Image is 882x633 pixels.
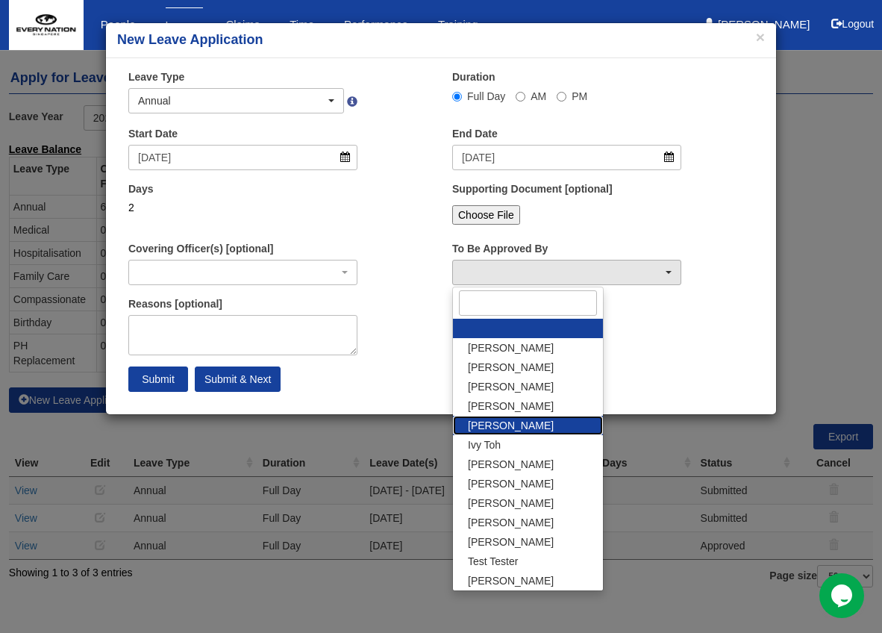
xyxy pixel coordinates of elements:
[819,573,867,618] iframe: chat widget
[195,367,281,392] input: Submit & Next
[468,515,554,530] span: [PERSON_NAME]
[459,290,597,316] input: Search
[467,90,505,102] span: Full Day
[468,399,554,414] span: [PERSON_NAME]
[452,241,548,256] label: To Be Approved By
[128,145,357,170] input: d/m/yyyy
[452,69,495,84] label: Duration
[468,418,554,433] span: [PERSON_NAME]
[128,181,153,196] label: Days
[756,29,765,45] button: ×
[468,554,518,569] span: Test Tester
[468,379,554,394] span: [PERSON_NAME]
[138,93,325,108] div: Annual
[468,340,554,355] span: [PERSON_NAME]
[468,437,501,452] span: Ivy Toh
[128,88,344,113] button: Annual
[452,145,681,170] input: d/m/yyyy
[468,534,554,549] span: [PERSON_NAME]
[468,360,554,375] span: [PERSON_NAME]
[128,367,188,392] input: Submit
[572,90,587,102] span: PM
[128,69,184,84] label: Leave Type
[452,126,498,141] label: End Date
[128,296,222,311] label: Reasons [optional]
[117,32,263,47] b: New Leave Application
[128,200,357,215] div: 2
[468,496,554,511] span: [PERSON_NAME]
[531,90,546,102] span: AM
[452,205,520,225] input: Choose File
[128,241,273,256] label: Covering Officer(s) [optional]
[468,457,554,472] span: [PERSON_NAME]
[468,476,554,491] span: [PERSON_NAME]
[452,181,613,196] label: Supporting Document [optional]
[128,126,178,141] label: Start Date
[468,573,554,588] span: [PERSON_NAME]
